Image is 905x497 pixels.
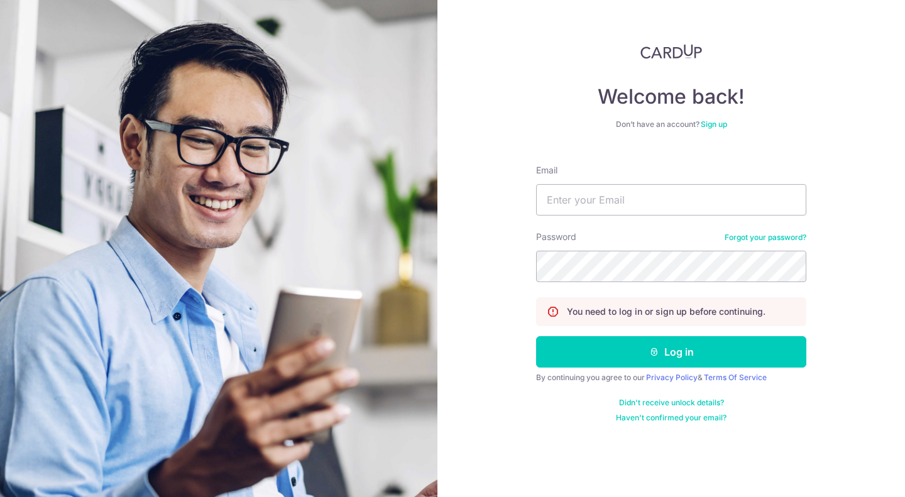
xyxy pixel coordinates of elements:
[536,184,806,216] input: Enter your Email
[619,398,724,408] a: Didn't receive unlock details?
[536,119,806,129] div: Don’t have an account?
[725,232,806,243] a: Forgot your password?
[640,44,702,59] img: CardUp Logo
[701,119,727,129] a: Sign up
[616,413,727,423] a: Haven't confirmed your email?
[536,373,806,383] div: By continuing you agree to our &
[536,231,576,243] label: Password
[567,305,765,318] p: You need to log in or sign up before continuing.
[536,84,806,109] h4: Welcome back!
[704,373,767,382] a: Terms Of Service
[646,373,698,382] a: Privacy Policy
[536,336,806,368] button: Log in
[536,164,557,177] label: Email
